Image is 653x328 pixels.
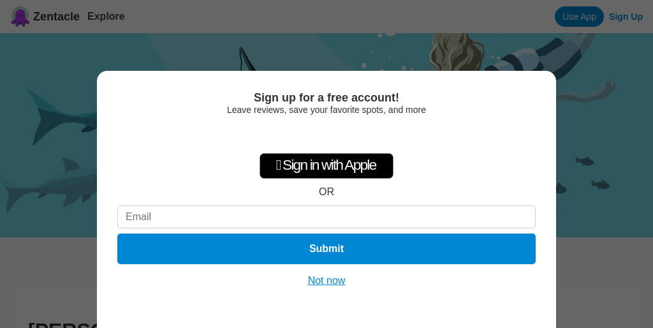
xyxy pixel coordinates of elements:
[260,153,393,179] div: Sign in with Apple
[268,121,385,149] div: Sign in with Google. Opens in new tab
[117,205,536,228] input: Email
[117,234,536,264] button: Submit
[319,186,334,198] div: OR
[262,121,392,149] iframe: Sign in with Google Button
[117,91,536,105] div: Sign up for a free account!
[304,274,349,287] button: Not now
[117,105,536,115] div: Leave reviews, save your favorite spots, and more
